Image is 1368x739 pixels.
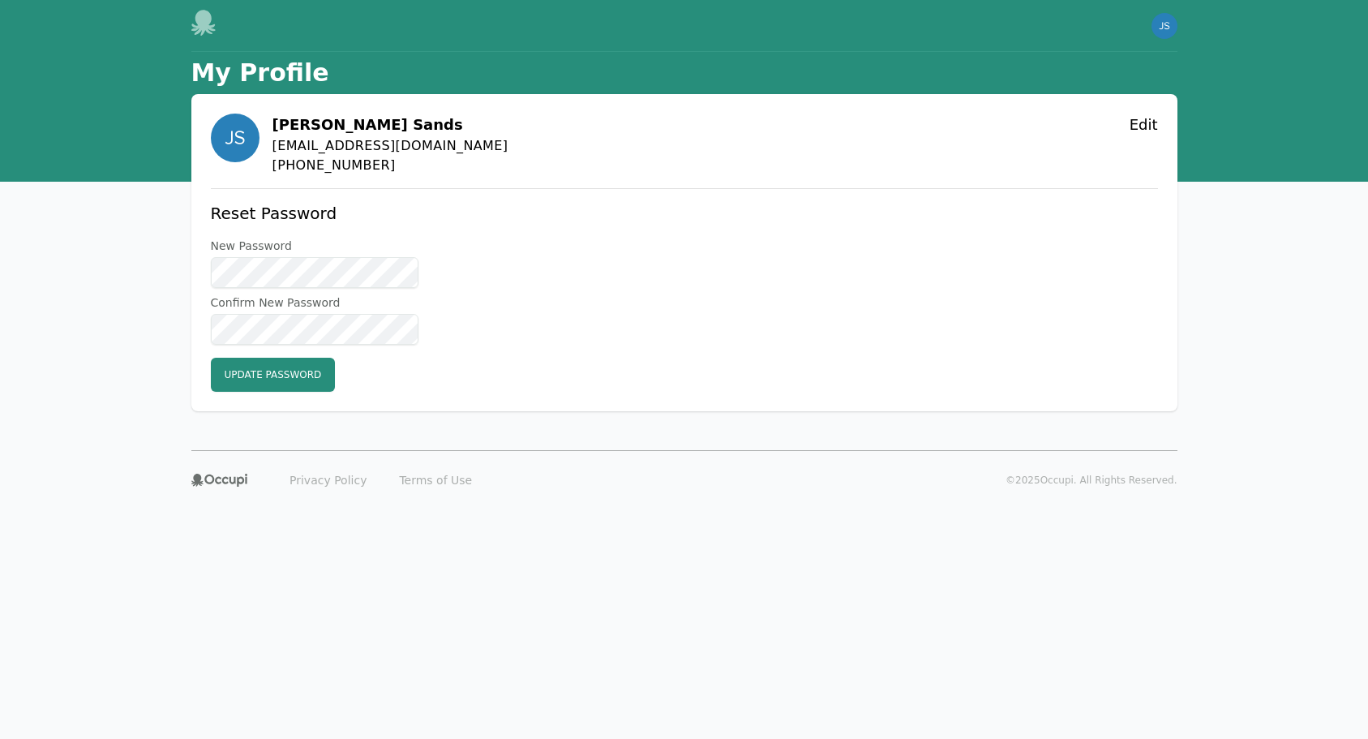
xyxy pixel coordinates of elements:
label: New Password [211,238,418,254]
p: © 2025 Occupi. All Rights Reserved. [1006,474,1177,487]
button: Update Password [211,358,336,392]
span: [PHONE_NUMBER] [272,156,508,175]
img: 5ee62d491e2f56b4fba495789cd471d8 [211,114,259,162]
a: Privacy Policy [280,467,376,493]
h2: Reset Password [211,202,418,225]
h2: [PERSON_NAME] Sands [272,114,508,136]
a: Terms of Use [389,467,482,493]
label: Confirm New Password [211,294,418,311]
button: Edit [1130,114,1158,136]
h1: My Profile [191,58,329,88]
span: [EMAIL_ADDRESS][DOMAIN_NAME] [272,136,508,156]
